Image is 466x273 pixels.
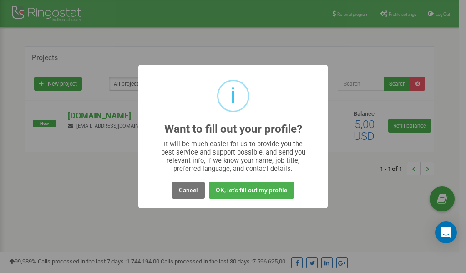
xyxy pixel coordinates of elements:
[435,221,457,243] div: Open Intercom Messenger
[157,140,310,173] div: It will be much easier for us to provide you the best service and support possible, and send you ...
[230,81,236,111] div: i
[164,123,302,135] h2: Want to fill out your profile?
[172,182,205,199] button: Cancel
[209,182,294,199] button: OK, let's fill out my profile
